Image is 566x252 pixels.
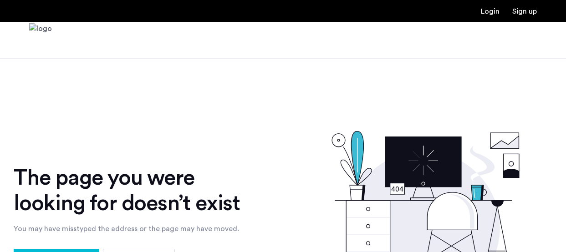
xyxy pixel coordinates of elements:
[29,23,52,57] a: Cazamio Logo
[29,23,52,57] img: logo
[512,8,537,15] a: Registration
[14,223,252,234] div: You may have misstyped the address or the page may have moved.
[14,165,252,216] div: The page you were looking for doesn’t exist
[481,8,500,15] a: Login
